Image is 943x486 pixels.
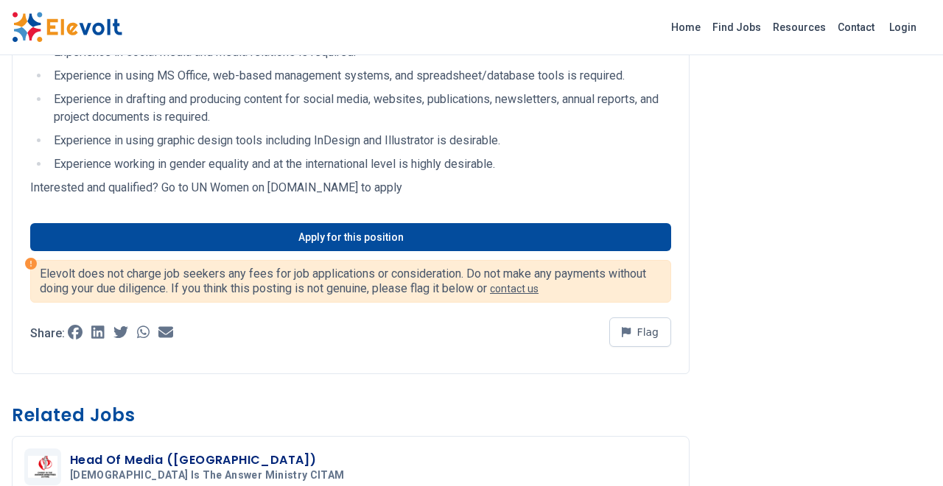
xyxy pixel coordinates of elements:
[707,15,767,39] a: Find Jobs
[490,283,539,295] a: contact us
[30,223,671,251] a: Apply for this position
[665,15,707,39] a: Home
[30,328,65,339] p: Share:
[869,415,943,486] iframe: Chat Widget
[30,179,671,197] p: Interested and qualified? Go to UN Women on [DOMAIN_NAME] to apply
[609,317,671,347] button: Flag
[49,155,671,173] li: Experience working in gender equality and at the international level is highly desirable.
[49,91,671,126] li: Experience in drafting and producing content for social media, websites, publications, newsletter...
[12,12,122,43] img: Elevolt
[70,451,350,469] h3: Head Of Media ([GEOGRAPHIC_DATA])
[70,469,344,482] span: [DEMOGRAPHIC_DATA] Is The Answer Ministry CITAM
[880,13,925,42] a: Login
[40,267,662,296] p: Elevolt does not charge job seekers any fees for job applications or consideration. Do not make a...
[49,67,671,85] li: Experience in using MS Office, web-based management systems, and spreadsheet/database tools is re...
[49,132,671,149] li: Experience in using graphic design tools including InDesign and Illustrator is desirable.
[832,15,880,39] a: Contact
[12,404,690,427] h3: Related Jobs
[28,456,57,478] img: Christ Is The Answer Ministry CITAM
[767,15,832,39] a: Resources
